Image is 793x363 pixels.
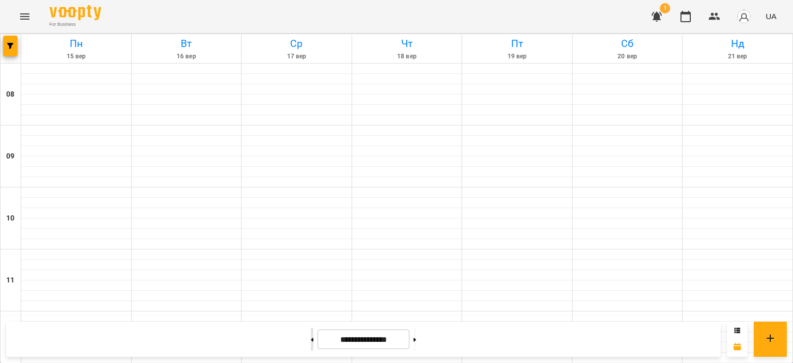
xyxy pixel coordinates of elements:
span: UA [766,11,776,22]
h6: 15 вер [23,52,130,61]
span: 1 [660,3,670,13]
h6: 20 вер [574,52,681,61]
span: For Business [50,21,101,28]
h6: Нд [684,36,791,52]
button: Menu [12,4,37,29]
h6: 21 вер [684,52,791,61]
h6: Сб [574,36,681,52]
h6: 08 [6,89,14,100]
img: Voopty Logo [50,5,101,20]
h6: Пн [23,36,130,52]
h6: 11 [6,275,14,286]
h6: 19 вер [464,52,570,61]
button: UA [762,7,781,26]
h6: Ср [243,36,350,52]
h6: 16 вер [133,52,240,61]
h6: Вт [133,36,240,52]
h6: 17 вер [243,52,350,61]
h6: 09 [6,151,14,162]
h6: 10 [6,213,14,224]
h6: Пт [464,36,570,52]
h6: Чт [354,36,461,52]
h6: 18 вер [354,52,461,61]
img: avatar_s.png [737,9,751,24]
